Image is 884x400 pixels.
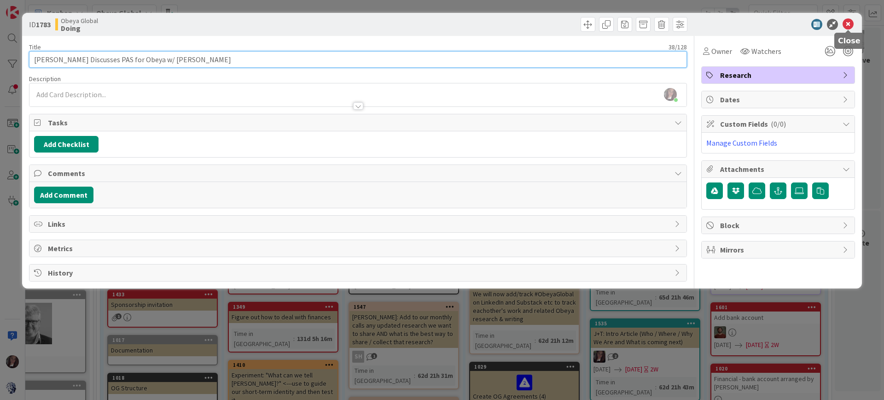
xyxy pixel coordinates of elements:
span: Links [48,218,670,229]
span: ( 0/0 ) [771,119,786,129]
span: History [48,267,670,278]
span: Tasks [48,117,670,128]
button: Add Checklist [34,136,99,153]
b: Doing [61,24,98,32]
span: Metrics [48,243,670,254]
span: Owner [711,46,732,57]
span: Comments [48,168,670,179]
a: Manage Custom Fields [706,138,777,147]
span: Mirrors [720,244,838,255]
span: ID [29,19,51,30]
h5: Close [838,36,861,45]
span: Research [720,70,838,81]
button: Add Comment [34,187,93,203]
b: 1783 [36,20,51,29]
span: Watchers [751,46,781,57]
input: type card name here... [29,51,687,68]
span: Custom Fields [720,118,838,129]
div: 38 / 128 [44,43,687,51]
label: Title [29,43,41,51]
span: Block [720,220,838,231]
span: Description [29,75,61,83]
img: WIonnMY7p3XofgUWOABbbE3lo9ZeZucQ.jpg [664,88,677,101]
span: Dates [720,94,838,105]
span: Attachments [720,164,838,175]
span: Obeya Global [61,17,98,24]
